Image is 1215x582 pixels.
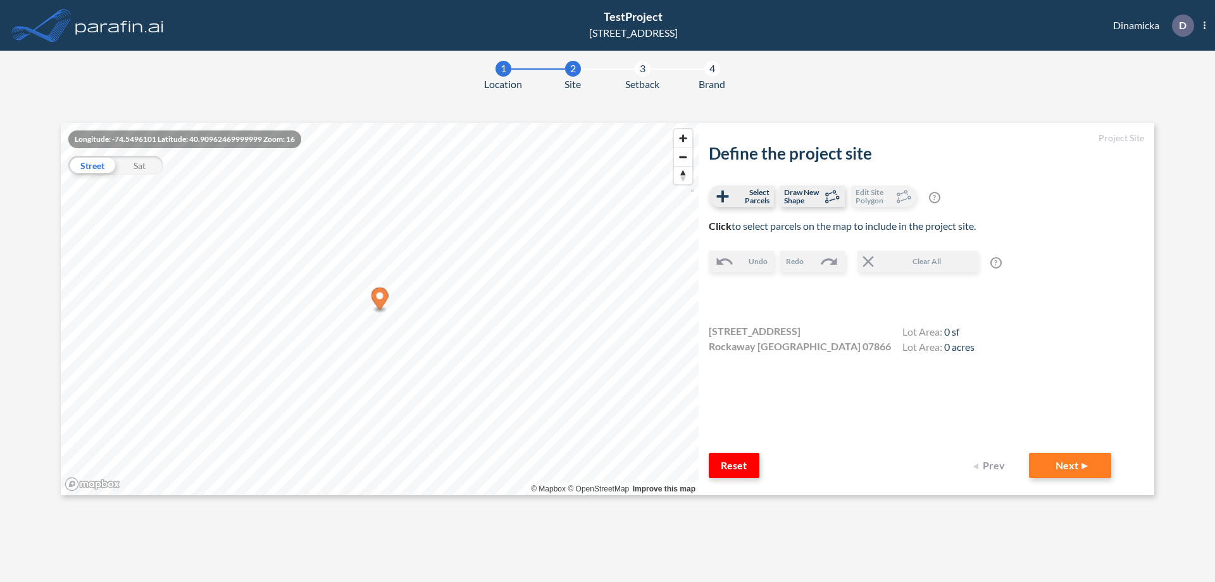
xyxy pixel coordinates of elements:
h2: Define the project site [709,144,1144,163]
h5: Project Site [709,133,1144,144]
p: D [1179,20,1187,31]
span: 0 sf [944,326,959,338]
span: Rockaway [GEOGRAPHIC_DATA] 07866 [709,339,891,354]
img: logo [73,13,166,38]
b: Click [709,220,732,232]
button: Zoom in [674,129,692,148]
span: Select Parcels [732,188,769,205]
span: Clear All [878,256,976,267]
span: Brand [699,77,725,92]
span: TestProject [604,9,663,23]
div: 1 [495,61,511,77]
button: Reset [709,453,759,478]
button: Reset bearing to north [674,166,692,184]
button: Redo [780,251,845,272]
div: Map marker [371,288,389,313]
span: [STREET_ADDRESS] [709,324,801,339]
span: Undo [749,256,768,267]
div: 3 [635,61,651,77]
a: Mapbox [531,484,566,493]
button: Clear All [857,251,978,272]
button: Prev [966,453,1016,478]
div: 4 [704,61,720,77]
span: 0 acres [944,341,975,353]
span: Redo [786,256,804,267]
div: Dinamicka [1094,15,1206,37]
a: Improve this map [633,484,695,493]
button: Undo [709,251,774,272]
div: Longitude: -74.5496101 Latitude: 40.90962469999999 Zoom: 16 [68,130,301,148]
a: Mapbox homepage [65,477,120,491]
span: to select parcels on the map to include in the project site. [709,220,976,232]
div: 2 [565,61,581,77]
span: Setback [625,77,659,92]
div: Street [68,156,116,175]
h4: Lot Area: [902,326,975,341]
button: Next [1029,453,1111,478]
span: Site [564,77,581,92]
h4: Lot Area: [902,341,975,356]
span: Location [484,77,522,92]
button: Zoom out [674,148,692,166]
span: Zoom out [674,148,692,166]
span: Draw New Shape [784,188,821,205]
canvas: Map [61,123,699,495]
span: Edit Site Polygon [856,188,893,205]
div: Sat [116,156,163,175]
div: [STREET_ADDRESS] [589,25,678,41]
span: ? [929,192,940,203]
a: OpenStreetMap [568,484,629,493]
span: ? [990,257,1002,269]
